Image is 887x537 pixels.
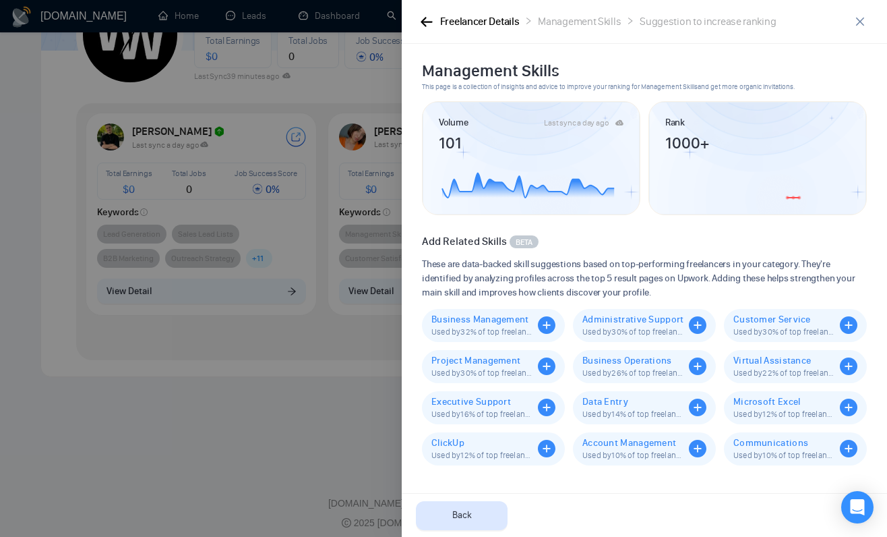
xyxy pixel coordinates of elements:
div: Suggestion to increase ranking [640,13,776,30]
span: Communications [733,437,834,449]
button: close [849,11,871,32]
div: Last sync a day ago [544,119,609,127]
span: Project Management [431,355,532,366]
span: Data Entry [582,396,683,407]
span: Executive Support [431,396,532,407]
span: Used by 10 % of top freelancers. Boosts your Management Skills sk visibility. [582,450,683,460]
span: Business Management [431,314,532,325]
span: close [850,16,870,27]
span: plus-circle [538,440,555,457]
span: Used by 14 % of top freelancers. Boosts your Management Skills sk visibility. [582,409,683,419]
button: Back [416,501,508,530]
span: Used by 30 % of top freelancers. Boosts your Management Skills sk visibility. [582,327,683,337]
span: Used by 30 % of top freelancers. Boosts your Management Skills sk visibility. [431,368,532,378]
article: Volume [439,115,468,130]
span: right [626,17,634,25]
span: plus-circle [689,316,706,334]
div: Management Skills [538,13,621,30]
h2: Management Skills [422,60,867,82]
span: Used by 22 % of top freelancers. Boosts your Management Skills sk visibility. [733,368,834,378]
span: plus-circle [840,358,857,375]
span: right [524,17,532,25]
span: These are data-backed skill suggestions based on top-performing freelancers in your category. The... [422,257,867,300]
span: plus-circle [538,399,555,416]
span: Business Operations [582,355,683,366]
span: ClickUp [431,437,532,449]
span: BETA [516,236,532,248]
span: Used by 30 % of top freelancers. Boosts your Management Skills sk visibility. [733,327,834,337]
span: plus-circle [689,399,706,416]
span: Used by 12 % of top freelancers. Boosts your Management Skills sk visibility. [733,409,834,419]
span: This page is a collection of insights and advice to improve your ranking for Management Skills an... [422,82,867,92]
span: plus-circle [840,316,857,334]
span: Used by 26 % of top freelancers. Boosts your Management Skills sk visibility. [582,368,683,378]
span: Account Management [582,437,683,449]
span: Used by 12 % of top freelancers. Boosts your Management Skills sk visibility. [431,450,532,460]
article: 101 [439,130,623,149]
span: plus-circle [689,358,706,375]
span: plus-circle [538,316,555,334]
span: Add Related Skills [422,235,507,248]
span: plus-circle [538,358,555,375]
span: Back [452,508,472,523]
span: Administrative Support [582,314,683,325]
span: Virtual Assistance [733,355,834,366]
span: plus-circle [840,399,857,416]
span: Used by 16 % of top freelancers. Boosts your Management Skills sk visibility. [431,409,532,419]
span: plus-circle [840,440,857,457]
span: Customer Service [733,314,834,325]
div: Freelancer Details [440,13,520,30]
span: Used by 10 % of top freelancers. Boosts your Management Skills sk visibility. [733,450,834,460]
div: Open Intercom Messenger [841,491,874,524]
span: Microsoft Excel [733,396,834,407]
article: Rank [665,115,685,130]
article: 1000+ [665,130,850,149]
span: Used by 32 % of top freelancers. Boosts your Management Skills sk visibility. [431,327,532,337]
span: plus-circle [689,440,706,457]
